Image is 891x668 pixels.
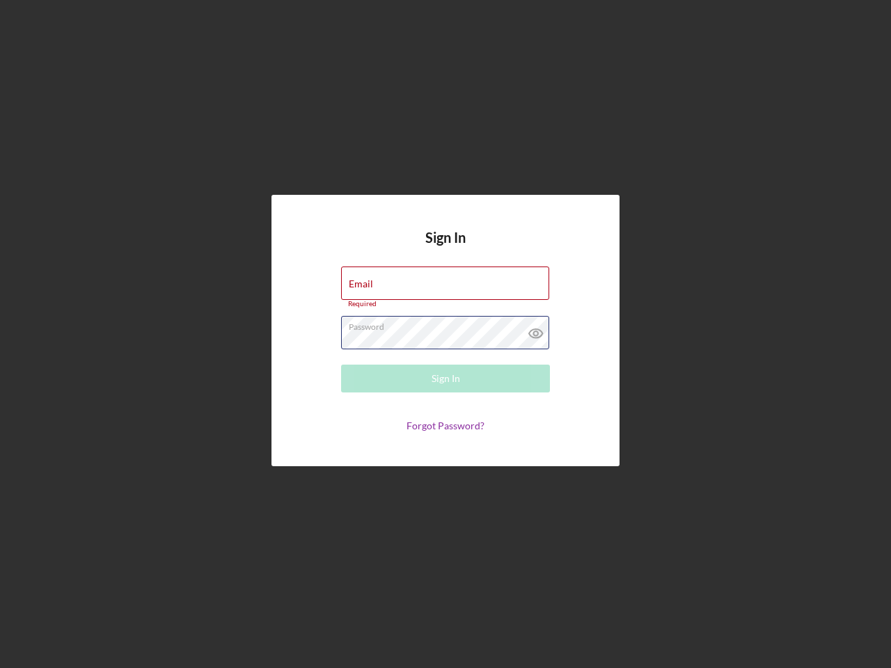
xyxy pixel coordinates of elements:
label: Password [349,317,549,332]
a: Forgot Password? [407,420,484,431]
label: Email [349,278,373,289]
h4: Sign In [425,230,466,267]
button: Sign In [341,365,550,392]
div: Required [341,300,550,308]
div: Sign In [432,365,460,392]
